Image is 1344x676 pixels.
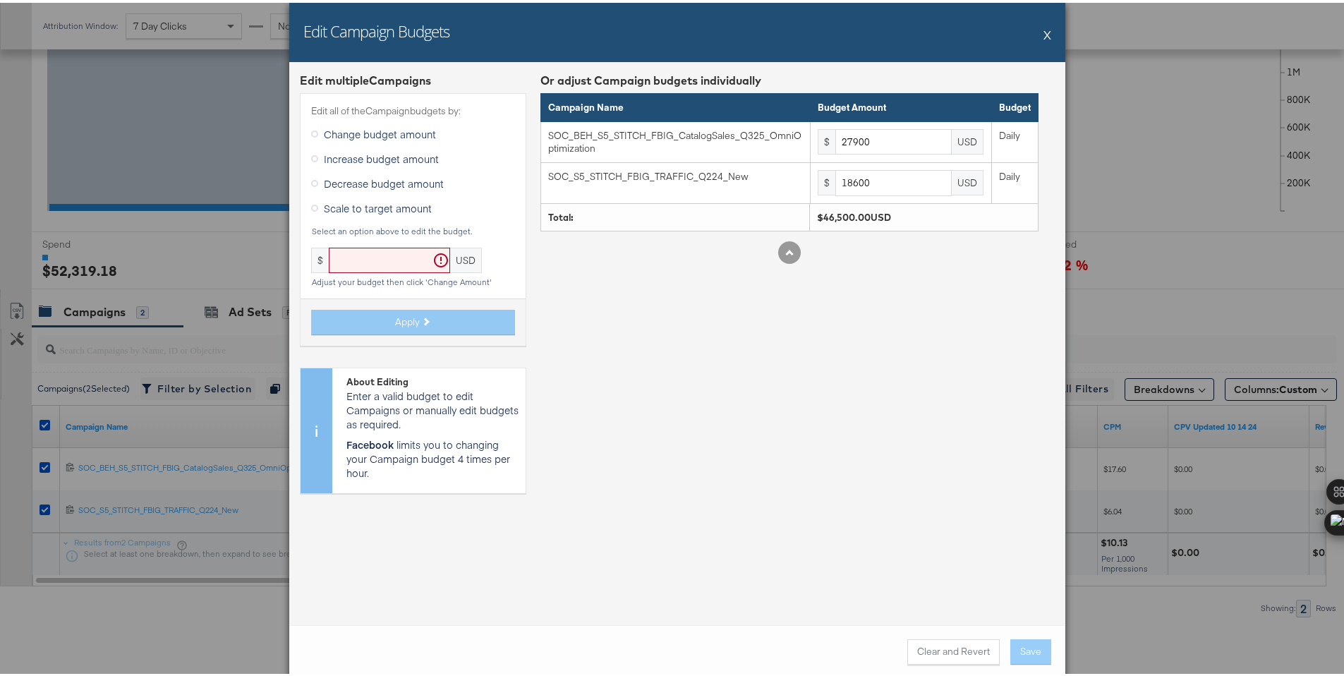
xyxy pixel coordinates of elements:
[311,245,329,270] div: $
[541,91,811,119] th: Campaign Name
[324,198,432,212] span: Scale to target amount
[450,245,482,270] div: USD
[1043,18,1051,46] button: X
[346,386,519,428] p: Enter a valid budget to edit Campaigns or manually edit budgets as required.
[300,70,526,86] div: Edit multiple Campaign s
[311,224,515,234] div: Select an option above to edit the budget.
[324,124,436,138] span: Change budget amount
[818,126,835,152] div: $
[952,167,983,193] div: USD
[548,167,802,181] div: SOC_S5_STITCH_FBIG_TRAFFIC_Q224_New
[811,91,992,119] th: Budget Amount
[311,274,515,284] div: Adjust your budget then click 'Change Amount'
[818,167,835,193] div: $
[303,18,449,39] h2: Edit Campaign Budgets
[346,373,519,386] div: About Editing
[346,435,394,449] strong: Facebook
[540,70,1039,86] div: Or adjust Campaign budgets individually
[324,149,439,163] span: Increase budget amount
[991,160,1038,201] td: Daily
[548,126,802,152] div: SOC_BEH_S5_STITCH_FBIG_CatalogSales_Q325_OmniOptimization
[952,126,983,152] div: USD
[991,119,1038,159] td: Daily
[346,435,519,477] p: limits you to changing your Campaign budget 4 times per hour.
[548,208,802,222] div: Total:
[311,102,515,115] label: Edit all of the Campaign budgets by:
[907,636,1000,662] button: Clear and Revert
[817,208,1031,222] div: $46,500.00USD
[324,174,444,188] span: Decrease budget amount
[991,91,1038,119] th: Budget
